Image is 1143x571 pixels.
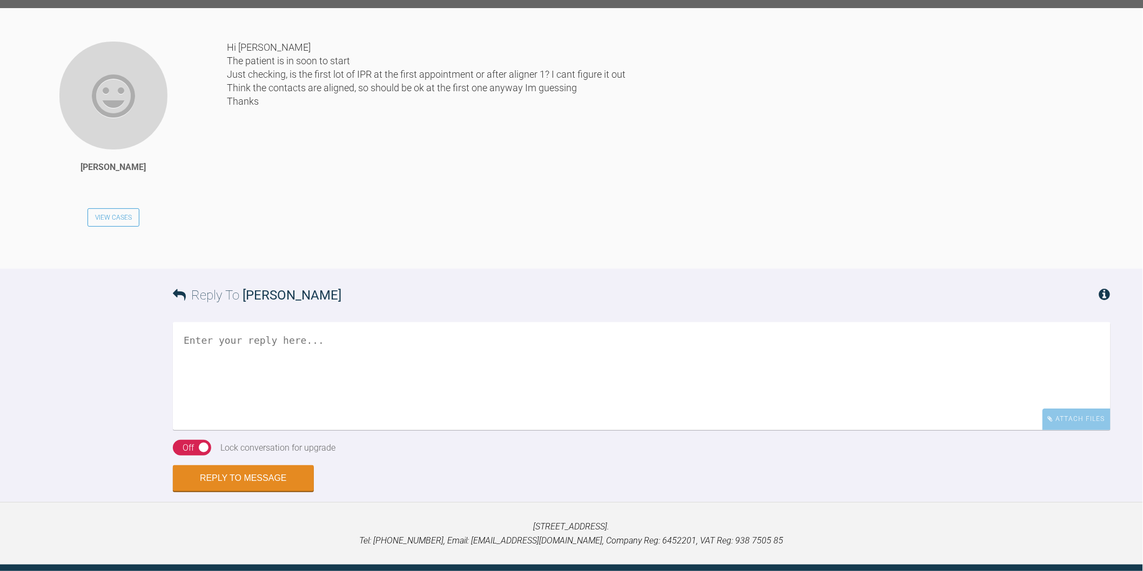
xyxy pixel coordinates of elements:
span: [PERSON_NAME] [243,288,341,303]
div: Hi [PERSON_NAME] The patient is in soon to start Just checking, is the first lot of IPR at the fi... [227,40,1111,253]
div: [PERSON_NAME] [81,160,146,174]
div: Off [183,441,194,455]
h3: Reply To [173,285,341,305]
img: Isabella Sharrock [58,40,169,151]
button: Reply to Message [173,465,314,491]
p: [STREET_ADDRESS]. Tel: [PHONE_NUMBER], Email: [EMAIL_ADDRESS][DOMAIN_NAME], Company Reg: 6452201,... [17,520,1126,547]
div: Attach Files [1043,409,1111,430]
a: View Cases [88,208,139,227]
div: Lock conversation for upgrade [221,441,336,455]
